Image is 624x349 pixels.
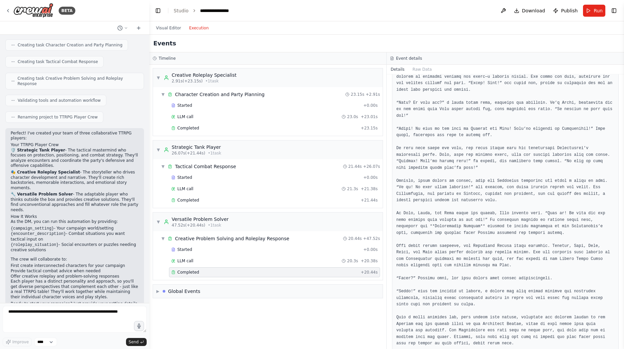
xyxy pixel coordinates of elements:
span: Download [522,7,545,14]
span: 26.07s (+21.44s) [172,150,205,156]
span: 47.52s (+20.44s) [172,223,205,228]
span: Completed [177,125,199,131]
span: • 1 task [205,78,219,84]
span: • 1 task [208,223,221,228]
button: Publish [550,5,580,17]
button: Click to speak your automation idea [134,321,144,331]
button: Visual Editor [152,24,185,32]
nav: breadcrumb [174,7,239,14]
div: Tactical Combat Response [175,163,236,170]
span: + 0.00s [363,247,378,252]
span: + 0.00s [363,175,378,180]
img: Logo [13,3,53,18]
button: Run [583,5,605,17]
p: Ready to start your campaign? Just provide your setting details and let your AI players begin the... [11,301,139,312]
a: Studio [174,8,189,13]
span: Completed [177,198,199,203]
div: Global Events [168,288,200,295]
span: Creating task Tactical Combat Response [18,59,98,64]
p: Perfect! I've created your team of three collaborative TTRPG players: [11,131,139,141]
span: ▼ [161,164,165,169]
li: Offer creative roleplay and problem-solving responses [11,274,139,279]
span: + 20.38s [361,258,378,264]
div: BETA [59,7,75,15]
button: Execution [185,24,213,32]
h2: How It Works [11,214,139,220]
span: + 2.91s [366,92,380,97]
div: Creative Problem Solving and Roleplay Response [175,235,289,242]
div: Creative Roleplay Specialist [172,72,237,78]
span: Started [177,247,192,252]
span: ▼ [156,219,160,225]
button: Details [387,65,409,74]
li: - Combat situations you want tactical input on [11,231,139,242]
span: Run [594,7,603,14]
button: Hide left sidebar [153,6,163,15]
span: ▶ [156,289,159,294]
li: First create interconnected characters for your campaign [11,263,139,269]
p: Each player has a distinct personality and approach, so you'll get diverse perspectives that comp... [11,279,139,300]
li: - Social encounters or puzzles needing creative solutions [11,242,139,253]
span: Publish [561,7,578,14]
span: + 23.01s [361,114,378,119]
span: + 21.38s [361,186,378,192]
span: LLM call [177,114,193,119]
p: - The adaptable player who thinks outside the box and provides creative solutions. They'll find u... [11,192,139,213]
span: Renaming project to TTRPG Player Crew [18,114,98,120]
span: ▼ [161,236,165,241]
li: - Your campaign world/setting [11,226,139,232]
code: {encounter_description} [11,232,66,236]
div: Strategic Tank Player [172,144,221,150]
button: Raw Data [409,65,436,74]
button: Show right sidebar [609,6,619,15]
span: ▼ [156,147,160,152]
strong: 🛡️ Strategic Tank Player [11,148,65,152]
span: 23.15s [351,92,364,97]
span: 21.44s [348,164,362,169]
span: ▼ [161,92,165,97]
span: + 21.44s [361,198,378,203]
button: Send [126,338,147,346]
span: • 1 task [208,150,221,156]
span: 20.3s [347,258,358,264]
button: Download [511,5,548,17]
li: Provide tactical combat advice when needed [11,269,139,274]
span: LLM call [177,258,193,264]
span: Creating task Creative Problem Solving and Roleplay Response [18,76,138,86]
span: + 0.00s [363,103,378,108]
p: The crew will collaborate to: [11,257,139,262]
span: Send [129,339,139,345]
span: 21.3s [347,186,358,192]
span: + 26.07s [363,164,380,169]
p: As the DM, you can run this automation by providing: [11,219,139,225]
span: Validating tools and automation workflow [18,98,101,103]
strong: 🔧 Versatile Problem Solver [11,192,73,197]
span: + 20.44s [361,270,378,275]
div: Versatile Problem Solver [172,216,229,223]
button: Start a new chat [133,24,144,32]
span: + 23.15s [361,125,378,131]
span: + 47.52s [363,236,380,241]
h3: Timeline [159,56,176,61]
button: Switch to previous chat [115,24,131,32]
span: 2.91s (+23.15s) [172,78,203,84]
code: {campaign_setting} [11,226,54,231]
span: Creating task Character Creation and Party Planning [18,42,122,48]
h2: Your TTRPG Player Crew [11,142,139,148]
span: 23.0s [347,114,358,119]
p: - The tactical mastermind who focuses on protection, positioning, and combat strategy. They'll an... [11,148,139,168]
span: LLM call [177,186,193,192]
div: Character Creation and Party Planning [175,91,265,98]
span: ▼ [156,75,160,80]
h2: Events [153,39,176,48]
h3: Event details [396,56,422,61]
span: Started [177,103,192,108]
span: 20.44s [348,236,362,241]
strong: 🎭 Creative Roleplay Specialist [11,170,80,174]
span: Improve [12,339,29,345]
p: - The storyteller who drives character development and narrative. They'll create rich backstories... [11,170,139,191]
code: {roleplay_situation} [11,243,59,247]
button: Improve [3,338,32,346]
span: Started [177,175,192,180]
span: Completed [177,270,199,275]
